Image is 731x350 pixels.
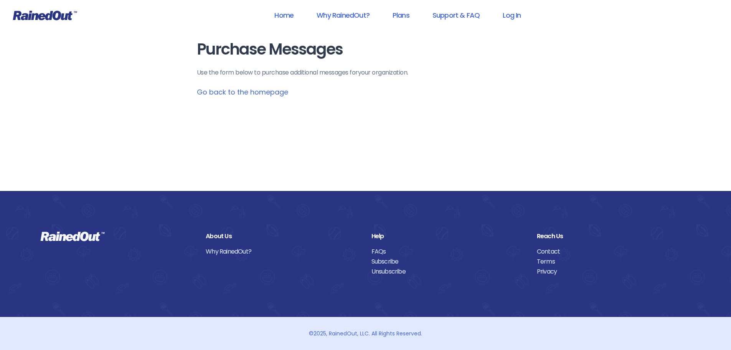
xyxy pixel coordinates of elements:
[383,7,419,24] a: Plans
[537,267,691,277] a: Privacy
[197,87,288,97] a: Go back to the homepage
[371,257,525,267] a: Subscribe
[493,7,531,24] a: Log In
[264,7,304,24] a: Home
[371,247,525,257] a: FAQs
[197,41,535,58] h1: Purchase Messages
[206,247,360,257] a: Why RainedOut?
[371,267,525,277] a: Unsubscribe
[371,231,525,241] div: Help
[197,68,535,77] p: Use the form below to purchase additional messages for your organization .
[307,7,380,24] a: Why RainedOut?
[537,247,691,257] a: Contact
[537,257,691,267] a: Terms
[537,231,691,241] div: Reach Us
[206,231,360,241] div: About Us
[422,7,490,24] a: Support & FAQ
